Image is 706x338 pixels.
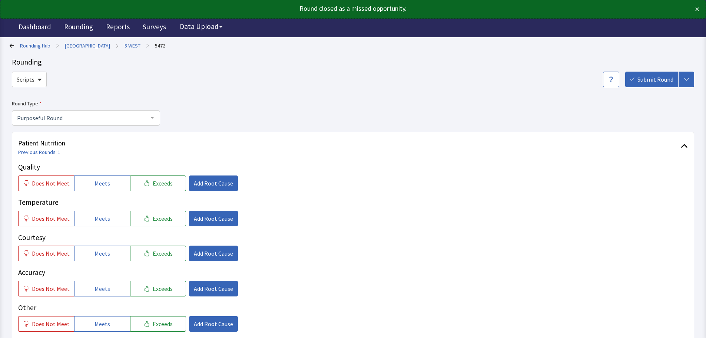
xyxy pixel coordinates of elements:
[95,214,110,223] span: Meets
[20,42,50,49] a: Rounding Hub
[189,281,238,296] button: Add Root Cause
[153,214,173,223] span: Exceeds
[32,179,70,188] span: Does Not Meet
[74,281,130,296] button: Meets
[95,319,110,328] span: Meets
[153,319,173,328] span: Exceeds
[189,175,238,191] button: Add Root Cause
[130,246,186,261] button: Exceeds
[74,211,130,226] button: Meets
[56,38,59,53] span: >
[74,316,130,332] button: Meets
[18,267,688,278] p: Accuracy
[625,72,678,87] button: Submit Round
[100,19,135,37] a: Reports
[153,284,173,293] span: Exceeds
[12,57,694,67] div: Rounding
[130,316,186,332] button: Exceeds
[194,319,233,328] span: Add Root Cause
[18,149,60,155] a: Previous Rounds: 1
[116,38,119,53] span: >
[153,249,173,258] span: Exceeds
[65,42,110,49] a: [GEOGRAPHIC_DATA]
[18,232,688,243] p: Courtesy
[18,246,74,261] button: Does Not Meet
[95,284,110,293] span: Meets
[17,75,34,84] span: Scripts
[12,72,47,87] button: Scripts
[15,114,145,122] span: Purposeful Round
[7,3,630,14] div: Round closed as a missed opportunity.
[59,19,99,37] a: Rounding
[175,20,227,33] button: Data Upload
[18,197,688,208] p: Temperature
[153,179,173,188] span: Exceeds
[130,211,186,226] button: Exceeds
[95,179,110,188] span: Meets
[695,3,699,15] button: ×
[18,281,74,296] button: Does Not Meet
[12,99,160,108] label: Round Type
[95,249,110,258] span: Meets
[18,302,688,313] p: Other
[130,175,186,191] button: Exceeds
[194,179,233,188] span: Add Root Cause
[13,19,57,37] a: Dashboard
[74,246,130,261] button: Meets
[130,281,186,296] button: Exceeds
[18,211,74,226] button: Does Not Meet
[194,249,233,258] span: Add Root Cause
[137,19,172,37] a: Surveys
[146,38,149,53] span: >
[18,316,74,332] button: Does Not Meet
[32,319,70,328] span: Does Not Meet
[18,138,681,148] span: Patient Nutrition
[32,249,70,258] span: Does Not Meet
[18,162,688,173] p: Quality
[189,316,238,332] button: Add Root Cause
[18,175,74,191] button: Does Not Meet
[637,75,673,84] span: Submit Round
[32,214,70,223] span: Does Not Meet
[194,284,233,293] span: Add Root Cause
[74,175,130,191] button: Meets
[189,246,238,261] button: Add Root Cause
[194,214,233,223] span: Add Root Cause
[125,42,140,49] a: 5 WEST
[155,42,165,49] a: 5472
[189,211,238,226] button: Add Root Cause
[32,284,70,293] span: Does Not Meet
